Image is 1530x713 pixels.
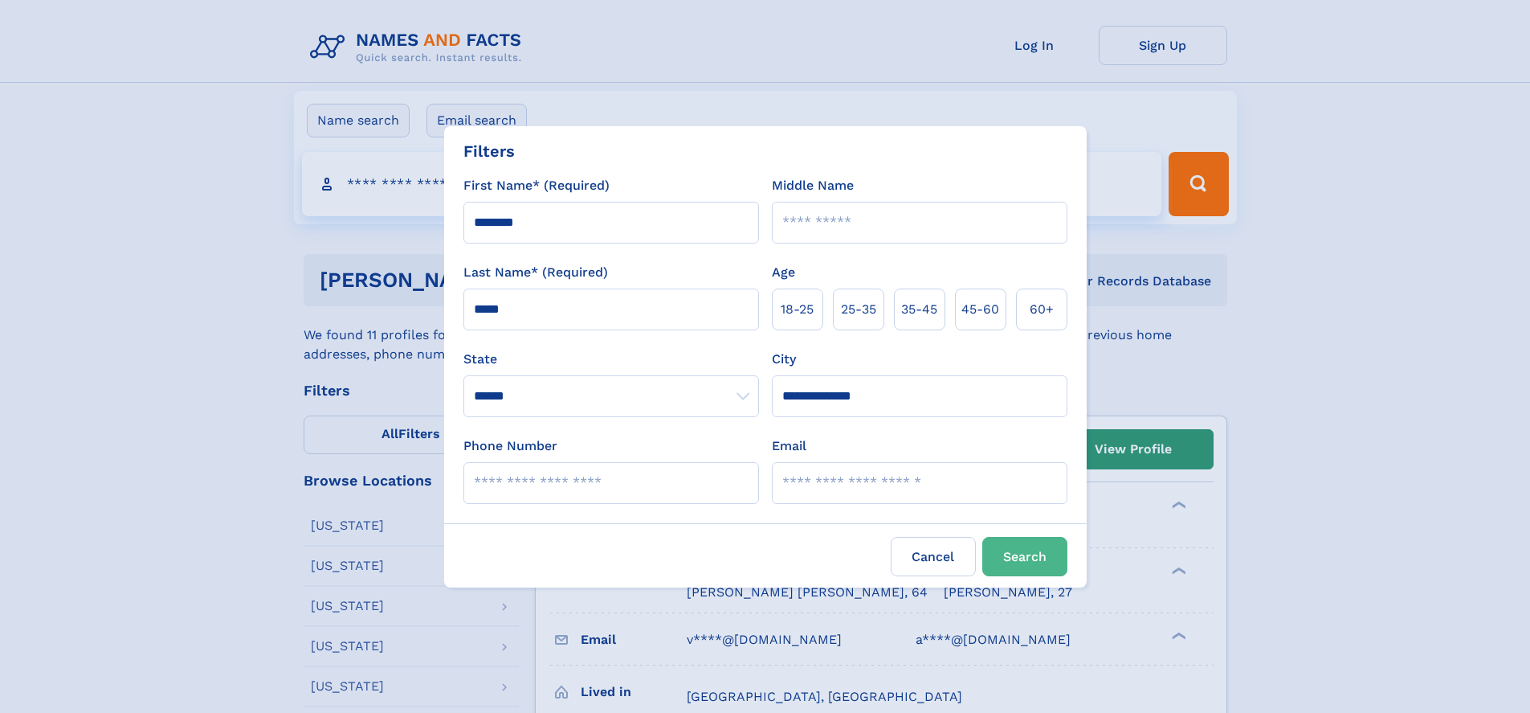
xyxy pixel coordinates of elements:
[772,263,795,282] label: Age
[982,537,1067,576] button: Search
[1030,300,1054,319] span: 60+
[463,139,515,163] div: Filters
[901,300,937,319] span: 35‑45
[841,300,876,319] span: 25‑35
[891,537,976,576] label: Cancel
[463,350,759,369] label: State
[463,436,557,456] label: Phone Number
[463,176,610,195] label: First Name* (Required)
[772,176,854,195] label: Middle Name
[781,300,814,319] span: 18‑25
[961,300,999,319] span: 45‑60
[772,350,796,369] label: City
[772,436,806,456] label: Email
[463,263,608,282] label: Last Name* (Required)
